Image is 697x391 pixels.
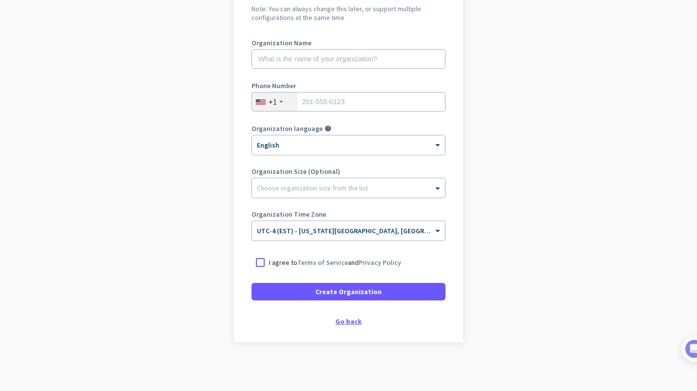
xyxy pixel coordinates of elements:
input: What is the name of your organization? [252,49,445,69]
label: Organization Size (Optional) [252,168,445,175]
div: Go back [252,318,445,325]
span: Create Organization [315,287,382,297]
a: Privacy Policy [359,258,401,267]
button: Create Organization [252,283,445,300]
label: Organization Time Zone [252,211,445,218]
label: Organization language [252,125,323,132]
p: I agree to and [269,258,401,267]
a: Terms of Service [297,258,348,267]
div: +1 [269,97,277,107]
h2: Note: You can always change this later, or support multiple configurations at the same time [252,4,445,22]
i: help [325,125,331,132]
label: Phone Number [252,82,445,89]
input: 201-555-0123 [252,92,445,112]
label: Organization Name [252,39,445,46]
